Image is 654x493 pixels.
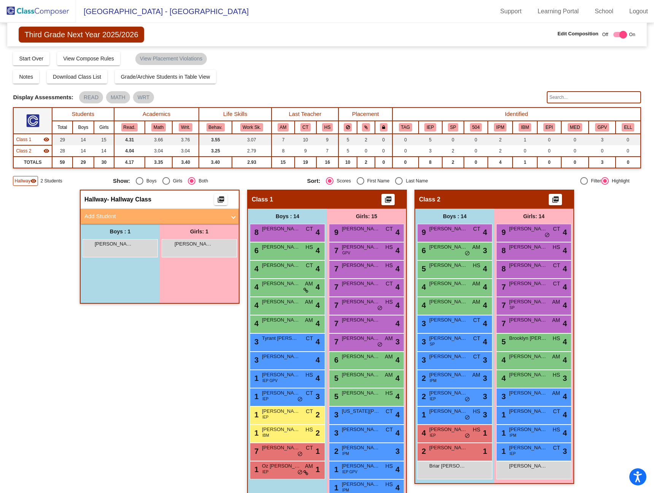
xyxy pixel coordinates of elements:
th: Keep with teacher [375,121,392,134]
mat-icon: visibility [43,148,49,154]
button: Print Students Details [549,194,562,205]
td: 2 [442,157,464,168]
span: 5 [500,338,506,346]
span: CT [473,225,480,233]
span: Edit Composition [557,30,598,38]
span: 3 [395,336,400,347]
span: 4 [563,300,567,311]
span: 4 [395,227,400,238]
mat-expansion-panel-header: Add Student [81,209,239,224]
span: 4 [316,281,320,293]
th: Courtney Tucker [295,121,316,134]
span: 7 [332,246,338,255]
td: 14 [94,145,114,157]
td: 5 [338,134,357,145]
a: Support [494,5,528,17]
span: [PERSON_NAME] [262,262,300,269]
td: 0 [375,157,392,168]
button: Print Students Details [214,194,227,205]
td: 3.07 [232,134,271,145]
td: 0 [616,157,640,168]
span: [PERSON_NAME] [262,298,300,306]
span: 7 [332,338,338,346]
button: AM [278,123,289,132]
mat-chip: WRT [133,91,154,103]
td: 9 [295,145,316,157]
td: 15 [271,157,294,168]
td: 1 [513,157,537,168]
button: View Compose Rules [57,52,120,65]
span: 8 [500,246,506,255]
div: Filter [588,178,601,184]
span: 9 [500,228,506,236]
button: Behav. [206,123,225,132]
span: [PERSON_NAME] [509,280,547,287]
td: 16 [316,157,338,168]
span: [PERSON_NAME] [262,243,300,251]
button: Grade/Archive Students in Table View [115,70,216,84]
span: 4 [483,263,487,274]
span: Tyrant [PERSON_NAME] [262,334,300,342]
span: CT [553,262,560,269]
span: 5 [420,265,426,273]
td: 0 [616,134,640,145]
span: HS [386,298,393,306]
div: Girls: 1 [160,224,239,239]
span: 4 [563,336,567,347]
td: 3.04 [145,145,173,157]
span: Class 1 [16,136,31,143]
td: 2 [357,157,375,168]
span: 4 [483,318,487,329]
span: Third Grade Next Year 2025/2026 [19,27,144,43]
td: 4.17 [114,157,145,168]
a: Logout [623,5,654,17]
th: Keep away students [338,121,357,134]
span: CT [306,334,313,342]
td: 0 [375,134,392,145]
button: TAG [399,123,412,132]
a: Learning Portal [532,5,585,17]
td: 10 [338,157,357,168]
span: HS [306,243,313,251]
span: do_not_disturb_alt [544,232,550,238]
span: Download Class List [53,74,101,80]
span: 4 [483,336,487,347]
td: 28 [52,145,73,157]
span: [GEOGRAPHIC_DATA] - [GEOGRAPHIC_DATA] [76,5,249,17]
td: 3.25 [199,145,232,157]
span: 6 [252,246,259,255]
th: Last Teacher [271,108,338,121]
span: GPV [342,250,350,256]
span: [PERSON_NAME] [509,316,547,324]
span: [PERSON_NAME] [429,298,467,306]
td: Hidden teacher - No Class Name [13,145,52,157]
td: Hidden teacher - No Class Name [13,134,52,145]
td: 5 [419,134,442,145]
th: Individual Planning Meetings in Process for Academics [488,121,513,134]
span: [PERSON_NAME] [429,280,467,287]
th: Girls [94,121,114,134]
span: 7 [332,319,338,328]
td: 0 [464,157,488,168]
span: Sort: [307,178,320,184]
span: On [629,31,635,38]
button: EPI [543,123,555,132]
td: 0 [392,134,419,145]
span: Show: [113,178,130,184]
td: 0 [357,145,375,157]
td: 8 [271,145,294,157]
button: ELL [622,123,634,132]
button: CT [300,123,311,132]
input: Search... [547,91,641,103]
th: Speech [442,121,464,134]
span: Off [602,31,608,38]
div: Boys [143,178,157,184]
td: 2 [488,145,513,157]
span: 3 [483,245,487,256]
span: 4 [420,301,426,309]
th: Placement [338,108,392,121]
td: 3.40 [199,157,232,168]
span: 4 [483,281,487,293]
td: 1 [513,134,537,145]
mat-icon: visibility [43,136,49,143]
